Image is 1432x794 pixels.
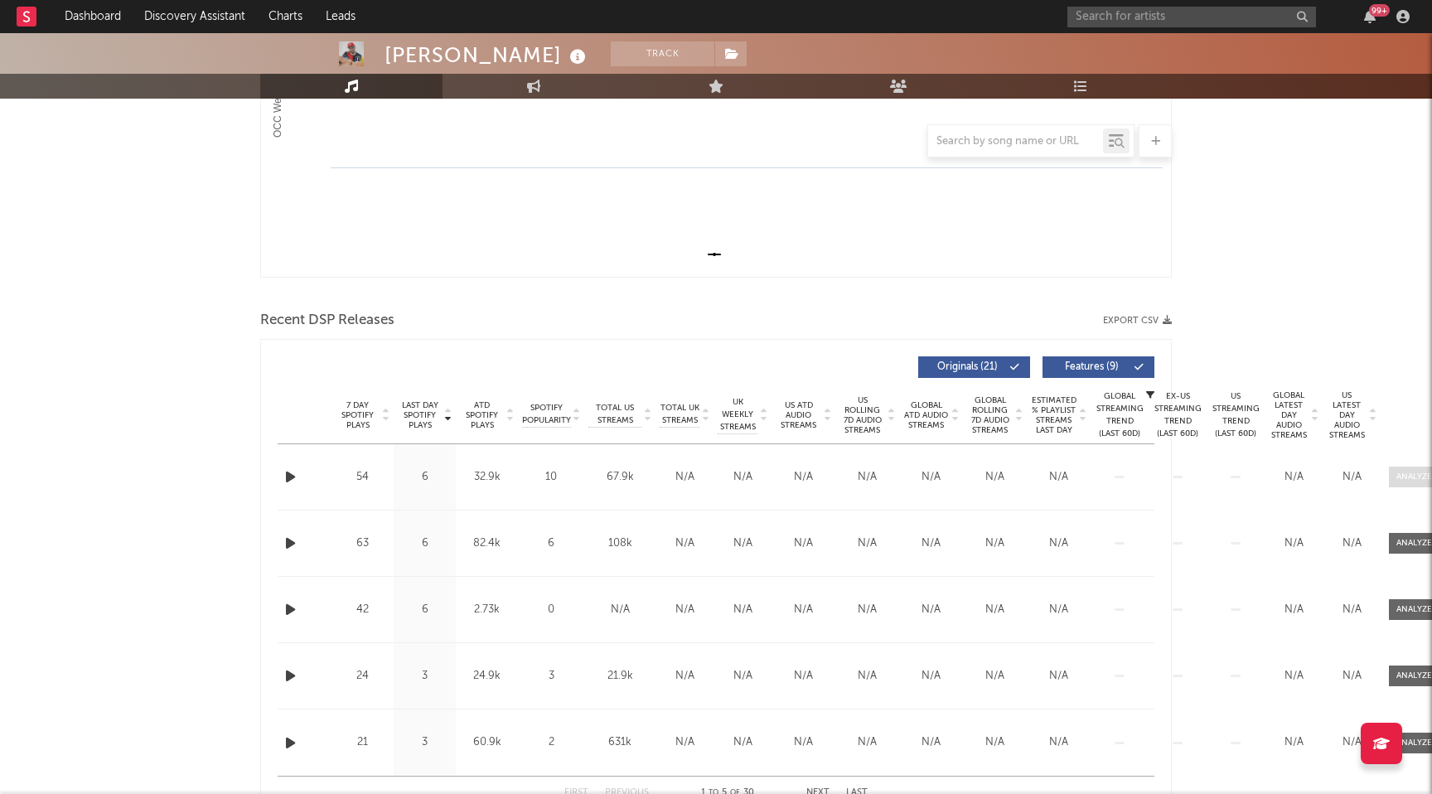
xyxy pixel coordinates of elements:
[398,400,442,430] span: Last Day Spotify Plays
[967,734,1023,751] div: N/A
[1053,362,1130,372] span: Features ( 9 )
[336,469,389,486] div: 54
[1327,535,1376,552] div: N/A
[398,535,452,552] div: 6
[718,396,757,433] span: UK Weekly Streams
[588,535,651,552] div: 108k
[1031,734,1086,751] div: N/A
[776,668,831,685] div: N/A
[398,602,452,618] div: 6
[903,535,959,552] div: N/A
[660,469,709,486] div: N/A
[588,734,651,751] div: 631k
[588,469,651,486] div: 67.9k
[1031,668,1086,685] div: N/A
[588,402,641,427] span: Total US Streams
[776,734,831,751] div: N/A
[839,668,895,685] div: N/A
[1031,602,1086,618] div: N/A
[1043,356,1154,378] button: Features(9)
[336,734,389,751] div: 21
[903,469,959,486] div: N/A
[1269,535,1318,552] div: N/A
[903,734,959,751] div: N/A
[460,602,514,618] div: 2.73k
[588,668,651,685] div: 21.9k
[660,402,699,427] span: Total UK Streams
[839,535,895,552] div: N/A
[776,400,821,430] span: US ATD Audio Streams
[1269,390,1309,440] span: Global Latest Day Audio Streams
[903,668,959,685] div: N/A
[260,311,394,331] span: Recent DSP Releases
[1211,390,1260,440] div: US Streaming Trend (Last 60D)
[1095,390,1144,440] div: Global Streaming Trend (Last 60D)
[398,734,452,751] div: 3
[839,469,895,486] div: N/A
[967,395,1013,435] span: Global Rolling 7D Audio Streams
[660,668,709,685] div: N/A
[1269,734,1318,751] div: N/A
[660,734,709,751] div: N/A
[839,395,885,435] span: US Rolling 7D Audio Streams
[660,602,709,618] div: N/A
[336,535,389,552] div: 63
[718,535,767,552] div: N/A
[398,668,452,685] div: 3
[336,602,389,618] div: 42
[839,602,895,618] div: N/A
[967,602,1023,618] div: N/A
[522,402,571,427] span: Spotify Popularity
[929,362,1005,372] span: Originals ( 21 )
[1327,668,1376,685] div: N/A
[1067,7,1316,27] input: Search for artists
[1153,390,1202,440] div: Ex-US Streaming Trend (Last 60D)
[1031,469,1086,486] div: N/A
[718,734,767,751] div: N/A
[522,469,580,486] div: 10
[718,668,767,685] div: N/A
[1369,4,1390,17] div: 99 +
[460,469,514,486] div: 32.9k
[776,469,831,486] div: N/A
[1327,390,1367,440] span: US Latest Day Audio Streams
[336,668,389,685] div: 24
[460,734,514,751] div: 60.9k
[336,400,380,430] span: 7 Day Spotify Plays
[460,535,514,552] div: 82.4k
[1269,602,1318,618] div: N/A
[718,602,767,618] div: N/A
[903,602,959,618] div: N/A
[385,41,590,69] div: [PERSON_NAME]
[522,734,580,751] div: 2
[1327,602,1376,618] div: N/A
[967,668,1023,685] div: N/A
[1031,395,1076,435] span: Estimated % Playlist Streams Last Day
[1269,668,1318,685] div: N/A
[522,602,580,618] div: 0
[776,535,831,552] div: N/A
[460,400,504,430] span: ATD Spotify Plays
[903,400,949,430] span: Global ATD Audio Streams
[460,668,514,685] div: 24.9k
[967,535,1023,552] div: N/A
[839,734,895,751] div: N/A
[588,602,651,618] div: N/A
[918,356,1030,378] button: Originals(21)
[1269,469,1318,486] div: N/A
[611,41,714,66] button: Track
[1327,469,1376,486] div: N/A
[522,535,580,552] div: 6
[398,469,452,486] div: 6
[1031,535,1086,552] div: N/A
[1364,10,1376,23] button: 99+
[1103,316,1172,326] button: Export CSV
[522,668,580,685] div: 3
[928,135,1103,148] input: Search by song name or URL
[660,535,709,552] div: N/A
[776,602,831,618] div: N/A
[718,469,767,486] div: N/A
[1327,734,1376,751] div: N/A
[967,469,1023,486] div: N/A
